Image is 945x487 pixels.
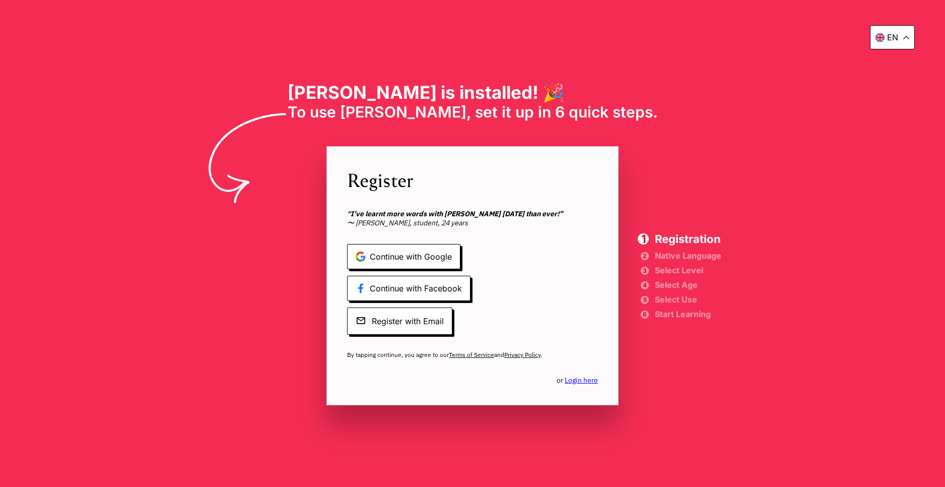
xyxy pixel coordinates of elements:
h1: [PERSON_NAME] is installed! 🎉 [288,82,658,103]
span: or [557,376,598,385]
a: Privacy Policy [504,351,541,358]
span: To use [PERSON_NAME], set it up in 6 quick steps. [288,103,658,121]
span: Start Learning [655,311,721,318]
span: Select Level [655,267,721,274]
span: Select Age [655,281,721,288]
span: Registration [655,233,721,245]
a: Login here [565,376,598,385]
a: Terms of Service [449,351,494,358]
span: Select Use [655,296,721,303]
span: By tapping continue, you agree to our and . [347,351,598,359]
span: Register with Email [347,308,452,335]
span: Continue with Facebook [347,276,470,301]
p: en [887,32,898,42]
span: Continue with Google [347,244,460,269]
span: 〜 [PERSON_NAME], student, 24 years [347,209,598,227]
span: Register [347,167,598,193]
span: Native Language [655,252,721,259]
b: “I’ve learnt more words with [PERSON_NAME] [DATE] than ever!” [347,209,563,218]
